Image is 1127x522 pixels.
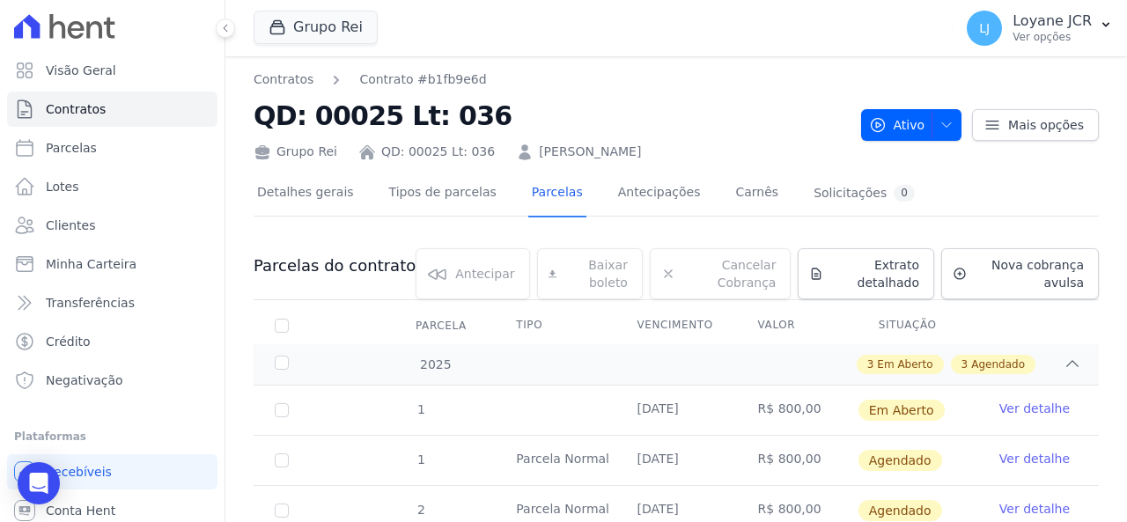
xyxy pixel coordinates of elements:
span: Clientes [46,217,95,234]
a: Ver detalhe [999,450,1070,467]
span: Crédito [46,333,91,350]
a: Transferências [7,285,217,320]
div: Plataformas [14,426,210,447]
td: R$ 800,00 [737,436,858,485]
a: Mais opções [972,109,1099,141]
span: Agendado [971,357,1025,372]
a: Crédito [7,324,217,359]
nav: Breadcrumb [254,70,847,89]
a: Parcelas [7,130,217,165]
span: Minha Carteira [46,255,136,273]
span: Em Aberto [877,357,932,372]
th: Tipo [495,307,615,344]
a: Contratos [7,92,217,127]
span: Parcelas [46,139,97,157]
div: Open Intercom Messenger [18,462,60,504]
a: Nova cobrança avulsa [941,248,1099,299]
a: Parcelas [528,171,586,217]
div: 0 [894,185,915,202]
input: default [275,403,289,417]
a: Clientes [7,208,217,243]
span: Agendado [858,450,942,471]
a: Contratos [254,70,313,89]
a: Ver detalhe [999,400,1070,417]
span: LJ [979,22,990,34]
a: Tipos de parcelas [386,171,500,217]
input: default [275,504,289,518]
div: Solicitações [814,185,915,202]
td: [DATE] [615,386,736,435]
a: Solicitações0 [810,171,918,217]
h3: Parcelas do contrato [254,255,416,276]
a: Carnês [732,171,782,217]
a: Recebíveis [7,454,217,489]
button: Ativo [861,109,962,141]
span: Conta Hent [46,502,115,519]
span: Visão Geral [46,62,116,79]
p: Ver opções [1013,30,1092,44]
a: Contrato #b1fb9e6d [359,70,486,89]
p: Loyane JCR [1013,12,1092,30]
a: [PERSON_NAME] [539,143,641,161]
button: Grupo Rei [254,11,378,44]
a: Ver detalhe [999,500,1070,518]
a: Antecipações [615,171,704,217]
span: 3 [867,357,874,372]
div: Grupo Rei [254,143,337,161]
span: 2 [416,503,425,517]
button: LJ Loyane JCR Ver opções [953,4,1127,53]
span: Agendado [858,500,942,521]
th: Valor [737,307,858,344]
span: Negativação [46,371,123,389]
span: Em Aberto [858,400,945,421]
span: Nova cobrança avulsa [974,256,1084,291]
span: Transferências [46,294,135,312]
nav: Breadcrumb [254,70,487,89]
a: Detalhes gerais [254,171,357,217]
span: Extrato detalhado [830,256,919,291]
span: Contratos [46,100,106,118]
span: 1 [416,452,425,467]
div: Parcela [394,308,488,343]
a: Negativação [7,363,217,398]
h2: QD: 00025 Lt: 036 [254,96,847,136]
input: default [275,453,289,467]
span: Recebíveis [46,463,112,481]
span: 1 [416,402,425,416]
a: Extrato detalhado [798,248,934,299]
span: Lotes [46,178,79,195]
span: Mais opções [1008,116,1084,134]
th: Vencimento [615,307,736,344]
a: Visão Geral [7,53,217,88]
a: QD: 00025 Lt: 036 [381,143,495,161]
td: [DATE] [615,436,736,485]
td: Parcela Normal [495,436,615,485]
th: Situação [858,307,978,344]
td: R$ 800,00 [737,386,858,435]
a: Minha Carteira [7,246,217,282]
a: Lotes [7,169,217,204]
span: 3 [961,357,969,372]
span: Ativo [869,109,925,141]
